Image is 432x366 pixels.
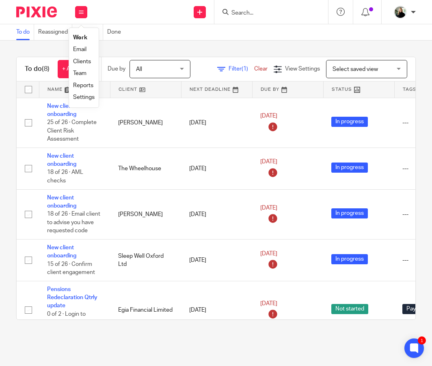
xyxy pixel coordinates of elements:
[47,170,83,184] span: 18 of 26 · AML checks
[16,24,34,40] a: To do
[181,148,252,189] td: [DATE]
[181,189,252,239] td: [DATE]
[73,94,95,100] a: Settings
[73,59,91,64] a: Clients
[394,6,407,19] img: %233%20-%20Judi%20-%20HeadshotPro.png
[260,205,277,211] span: [DATE]
[47,103,76,117] a: New client onboarding
[110,148,181,189] td: The Wheelhouse
[331,208,368,218] span: In progress
[47,311,101,334] span: 0 of 2 · Login to Pensions Declaration Website
[47,195,76,209] a: New client onboarding
[285,66,320,72] span: View Settings
[181,98,252,148] td: [DATE]
[42,66,50,72] span: (8)
[110,189,181,239] td: [PERSON_NAME]
[181,281,252,339] td: [DATE]
[73,83,93,88] a: Reports
[331,163,368,173] span: In progress
[58,60,93,78] a: + Add task
[47,153,76,167] a: New client onboarding
[108,65,125,73] p: Due by
[110,240,181,281] td: Sleep Well Oxford Ltd
[331,304,368,314] span: Not started
[136,66,142,72] span: All
[333,66,378,72] span: Select saved view
[76,24,103,40] a: Snoozed
[73,71,86,76] a: Team
[254,66,268,72] a: Clear
[73,47,86,52] a: Email
[110,98,181,148] td: [PERSON_NAME]
[402,304,428,314] span: Payroll
[110,281,181,339] td: Egia Financial Limited
[47,212,100,234] span: 18 of 26 · Email client to advise you have requested code
[38,24,72,40] a: Reassigned
[107,24,125,40] a: Done
[418,336,426,345] div: 1
[403,87,417,92] span: Tags
[47,287,97,309] a: Pensions Redeclaration Qtrly update
[47,120,97,142] span: 25 of 26 · Complete Client Risk Assessment
[231,10,304,17] input: Search
[16,6,57,17] img: Pixie
[260,301,277,306] span: [DATE]
[260,159,277,165] span: [DATE]
[25,65,50,73] h1: To do
[73,35,87,41] a: Work
[331,254,368,264] span: In progress
[181,240,252,281] td: [DATE]
[260,251,277,257] span: [DATE]
[47,261,95,276] span: 15 of 26 · Confirm client engagement
[229,66,254,72] span: Filter
[260,113,277,119] span: [DATE]
[242,66,248,72] span: (1)
[331,117,368,127] span: In progress
[47,245,76,259] a: New client onboarding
